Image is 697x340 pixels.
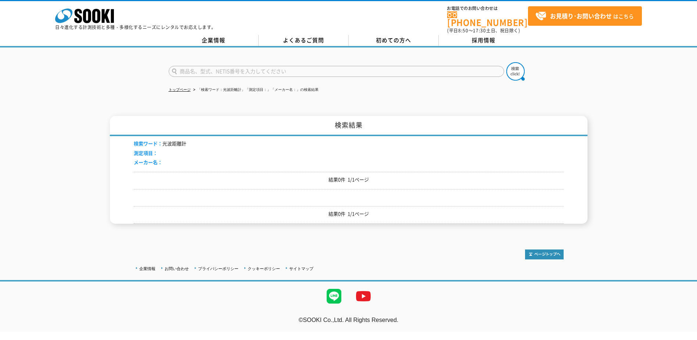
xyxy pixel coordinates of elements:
a: 企業情報 [139,266,155,271]
a: トップページ [169,88,191,92]
span: お電話でのお問い合わせは [447,6,528,11]
a: お見積り･お問い合わせはこちら [528,6,642,26]
a: テストMail [669,324,697,330]
a: 初めての方へ [349,35,439,46]
li: 光波距離計 [134,140,186,148]
a: 採用情報 [439,35,529,46]
a: [PHONE_NUMBER] [447,11,528,26]
span: 検索ワード： [134,140,162,147]
img: btn_search.png [506,62,525,81]
input: 商品名、型式、NETIS番号を入力してください [169,66,504,77]
a: プライバシーポリシー [198,266,238,271]
a: 企業情報 [169,35,259,46]
img: トップページへ [525,249,564,259]
a: クッキーポリシー [248,266,280,271]
span: 測定項目： [134,149,158,156]
span: 17:30 [473,27,486,34]
span: はこちら [535,11,634,22]
span: メーカー名： [134,159,162,166]
a: サイトマップ [289,266,313,271]
img: LINE [319,281,349,311]
p: 結果0件 1/1ページ [134,176,564,184]
h1: 検索結果 [110,116,588,136]
p: 結果0件 1/1ページ [134,210,564,218]
strong: お見積り･お問い合わせ [550,11,612,20]
span: 初めての方へ [376,36,411,44]
img: YouTube [349,281,378,311]
li: 「検索ワード：光波距離計」「測定項目：」「メーカー名：」の検索結果 [192,86,319,94]
a: お問い合わせ [165,266,189,271]
span: (平日 ～ 土日、祝日除く) [447,27,520,34]
span: 8:50 [458,27,468,34]
p: 日々進化する計測技術と多種・多様化するニーズにレンタルでお応えします。 [55,25,216,29]
a: よくあるご質問 [259,35,349,46]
